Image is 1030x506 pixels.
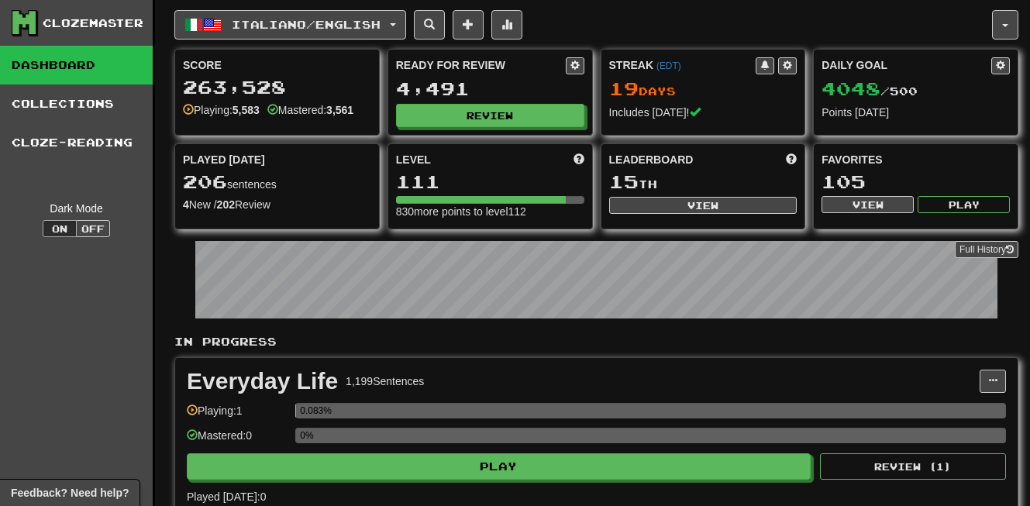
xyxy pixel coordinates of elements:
span: Open feedback widget [11,485,129,501]
strong: 4 [183,198,189,211]
span: 4048 [822,77,880,99]
span: Italiano / English [232,18,381,31]
button: Play [918,196,1010,213]
button: Search sentences [414,10,445,40]
div: 263,528 [183,77,371,97]
button: Review [396,104,584,127]
div: Streak [609,57,756,73]
strong: 202 [217,198,235,211]
div: Includes [DATE]! [609,105,797,120]
div: Playing: 1 [187,403,288,429]
div: 111 [396,172,584,191]
button: View [822,196,914,213]
div: Score [183,57,371,73]
p: In Progress [174,334,1018,349]
button: Off [76,220,110,237]
div: Ready for Review [396,57,566,73]
a: Full History [955,241,1018,258]
div: Daily Goal [822,57,991,74]
span: Score more points to level up [574,152,584,167]
button: Add sentence to collection [453,10,484,40]
div: Dark Mode [12,201,141,216]
button: More stats [491,10,522,40]
div: New / Review [183,197,371,212]
button: On [43,220,77,237]
span: / 500 [822,84,918,98]
div: Mastered: 0 [187,428,288,453]
button: View [609,197,797,214]
div: sentences [183,172,371,192]
div: Clozemaster [43,15,143,31]
span: 19 [609,77,639,99]
strong: 3,561 [326,104,353,116]
div: Day s [609,79,797,99]
span: 15 [609,170,639,192]
div: th [609,172,797,192]
button: Italiano/English [174,10,406,40]
span: This week in points, UTC [786,152,797,167]
span: Played [DATE] [183,152,265,167]
button: Play [187,453,811,480]
span: 206 [183,170,227,192]
span: Played [DATE]: 0 [187,491,266,503]
div: 105 [822,172,1010,191]
div: 4,491 [396,79,584,98]
span: Leaderboard [609,152,694,167]
div: Favorites [822,152,1010,167]
strong: 5,583 [233,104,260,116]
button: Review (1) [820,453,1006,480]
div: Playing: [183,102,260,118]
div: Mastered: [267,102,353,118]
div: 1,199 Sentences [346,373,424,389]
a: (EDT) [656,60,681,71]
div: 830 more points to level 112 [396,204,584,219]
div: Points [DATE] [822,105,1010,120]
span: Level [396,152,431,167]
div: Everyday Life [187,370,338,393]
